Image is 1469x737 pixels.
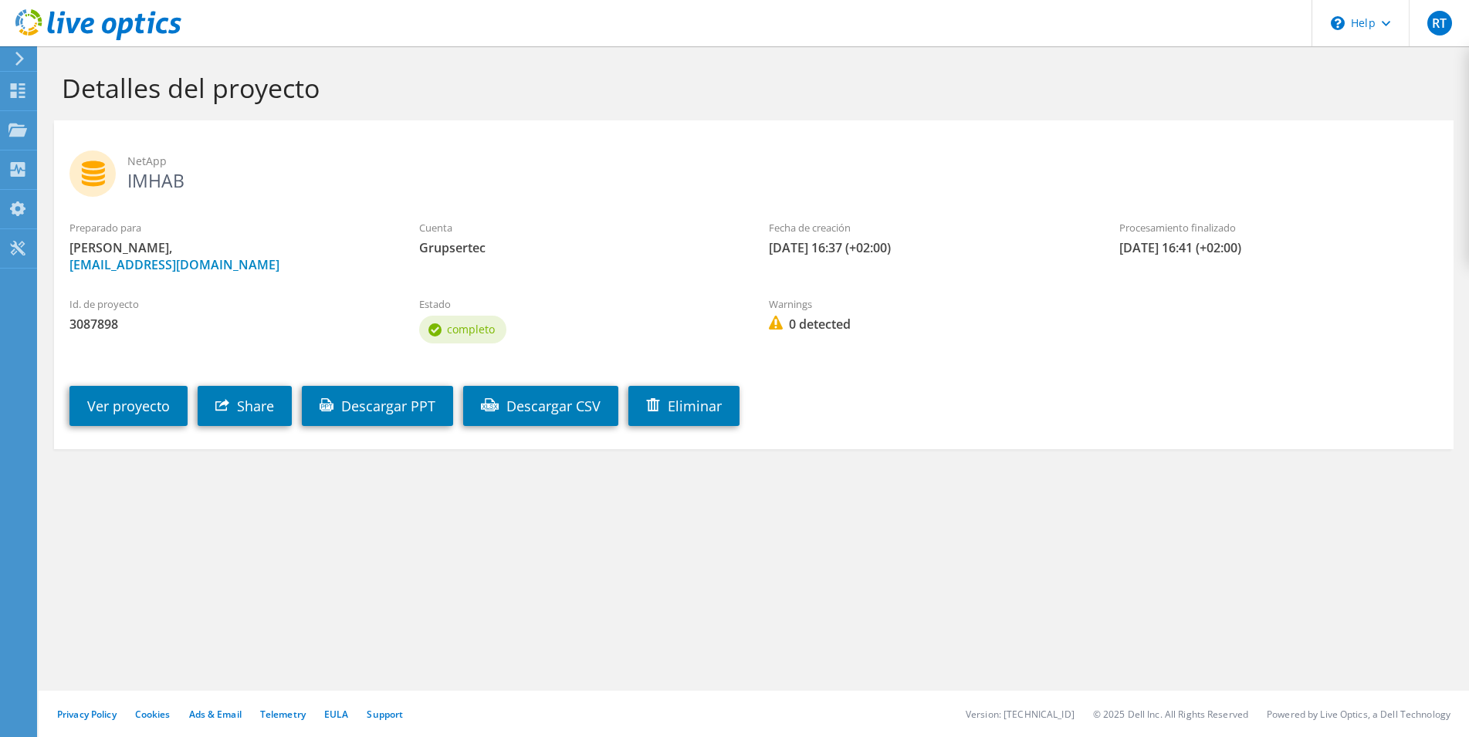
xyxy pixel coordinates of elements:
span: [DATE] 16:41 (+02:00) [1119,239,1438,256]
a: Eliminar [628,386,740,426]
a: Share [198,386,292,426]
h2: IMHAB [69,150,1438,189]
span: [DATE] 16:37 (+02:00) [769,239,1088,256]
a: Cookies [135,708,171,721]
li: © 2025 Dell Inc. All Rights Reserved [1093,708,1248,721]
span: [PERSON_NAME], [69,239,388,273]
svg: \n [1331,16,1345,30]
label: Procesamiento finalizado [1119,220,1438,235]
label: Preparado para [69,220,388,235]
label: Warnings [769,296,1088,312]
li: Powered by Live Optics, a Dell Technology [1267,708,1450,721]
a: EULA [324,708,348,721]
a: Support [367,708,403,721]
span: 3087898 [69,316,388,333]
label: Cuenta [419,220,738,235]
a: Ads & Email [189,708,242,721]
span: completo [447,322,495,336]
a: [EMAIL_ADDRESS][DOMAIN_NAME] [69,256,279,273]
a: Privacy Policy [57,708,117,721]
a: Descargar CSV [463,386,618,426]
span: RT [1427,11,1452,35]
a: Telemetry [260,708,306,721]
a: Descargar PPT [302,386,453,426]
h1: Detalles del proyecto [62,72,1438,104]
a: Ver proyecto [69,386,188,426]
label: Estado [419,296,738,312]
label: Id. de proyecto [69,296,388,312]
label: Fecha de creación [769,220,1088,235]
span: 0 detected [769,316,1088,333]
span: Grupsertec [419,239,738,256]
li: Version: [TECHNICAL_ID] [966,708,1075,721]
span: NetApp [127,153,1438,170]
